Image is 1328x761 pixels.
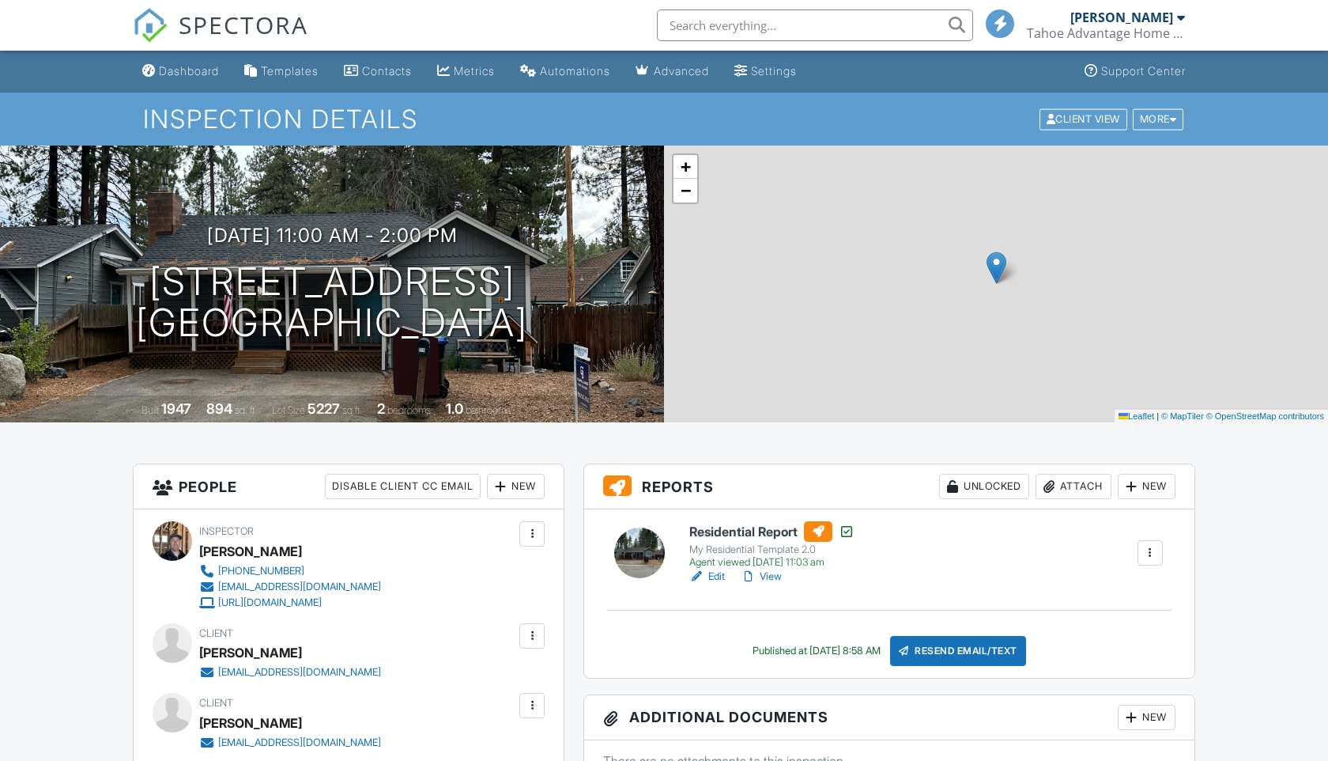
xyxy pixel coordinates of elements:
div: New [1118,705,1175,730]
a: Contacts [338,57,418,86]
a: Automations (Basic) [514,57,617,86]
div: Tahoe Advantage Home Inspections (TAHI) [1027,25,1185,41]
div: Templates [261,64,319,78]
div: [EMAIL_ADDRESS][DOMAIN_NAME] [218,736,381,749]
a: Zoom in [673,155,697,179]
h1: [STREET_ADDRESS] [GEOGRAPHIC_DATA] [136,261,528,345]
span: Client [199,627,233,639]
a: [PHONE_NUMBER] [199,563,381,579]
a: Metrics [431,57,501,86]
div: [PERSON_NAME] [199,641,302,664]
a: Residential Report My Residential Template 2.0 Agent viewed [DATE] 11:03 am [689,521,855,569]
a: Client View [1038,112,1131,124]
img: Marker [987,252,1006,284]
a: Dashboard [136,57,225,86]
div: Unlocked [939,474,1029,499]
div: [EMAIL_ADDRESS][DOMAIN_NAME] [218,581,381,593]
span: Inspector [199,525,254,537]
div: 5227 [307,400,340,417]
div: [PERSON_NAME] [199,711,302,735]
div: [PERSON_NAME] [199,540,302,563]
h3: People [134,464,564,509]
div: [PHONE_NUMBER] [218,565,304,577]
a: Templates [238,57,325,86]
div: Attach [1036,474,1111,499]
a: Support Center [1078,57,1192,86]
input: Search everything... [657,9,973,41]
a: [EMAIL_ADDRESS][DOMAIN_NAME] [199,664,381,680]
div: More [1133,108,1184,130]
a: Zoom out [673,179,697,203]
span: sq.ft. [342,404,362,416]
div: Disable Client CC Email [325,474,481,499]
span: bedrooms [387,404,431,416]
div: New [487,474,545,499]
a: [URL][DOMAIN_NAME] [199,595,381,611]
a: © MapTiler [1161,411,1204,421]
h3: Reports [584,464,1194,509]
div: Automations [540,64,610,78]
div: New [1118,474,1175,499]
span: Lot Size [272,404,305,416]
div: Published at [DATE] 8:58 AM [753,645,881,657]
div: Advanced [654,64,709,78]
div: Support Center [1101,64,1186,78]
h6: Residential Report [689,521,855,542]
a: Leaflet [1119,411,1154,421]
div: Dashboard [159,64,219,78]
div: [PERSON_NAME] [1070,9,1173,25]
div: Metrics [454,64,495,78]
a: SPECTORA [133,21,308,55]
div: Contacts [362,64,412,78]
span: + [681,157,691,176]
div: 2 [377,400,385,417]
span: sq. ft. [235,404,257,416]
span: | [1156,411,1159,421]
a: © OpenStreetMap contributors [1206,411,1324,421]
div: [URL][DOMAIN_NAME] [218,596,322,609]
span: bathrooms [466,404,511,416]
div: [EMAIL_ADDRESS][DOMAIN_NAME] [218,666,381,679]
div: 1.0 [446,400,463,417]
span: SPECTORA [179,8,308,41]
a: Edit [689,569,725,585]
span: Client [199,697,233,709]
span: − [681,180,691,200]
div: Settings [751,64,797,78]
img: The Best Home Inspection Software - Spectora [133,8,168,43]
div: 1947 [161,400,191,417]
h1: Inspection Details [143,105,1185,133]
h3: [DATE] 11:00 am - 2:00 pm [207,225,458,246]
a: View [741,569,782,585]
div: My Residential Template 2.0 [689,543,855,556]
span: Built [141,404,159,416]
a: [EMAIL_ADDRESS][DOMAIN_NAME] [199,579,381,595]
a: [EMAIL_ADDRESS][DOMAIN_NAME] [199,735,381,751]
div: Resend Email/Text [890,636,1026,666]
a: Settings [728,57,803,86]
div: Client View [1039,108,1127,130]
div: 894 [206,400,232,417]
div: Agent viewed [DATE] 11:03 am [689,556,855,569]
a: Advanced [629,57,715,86]
h3: Additional Documents [584,695,1194,740]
